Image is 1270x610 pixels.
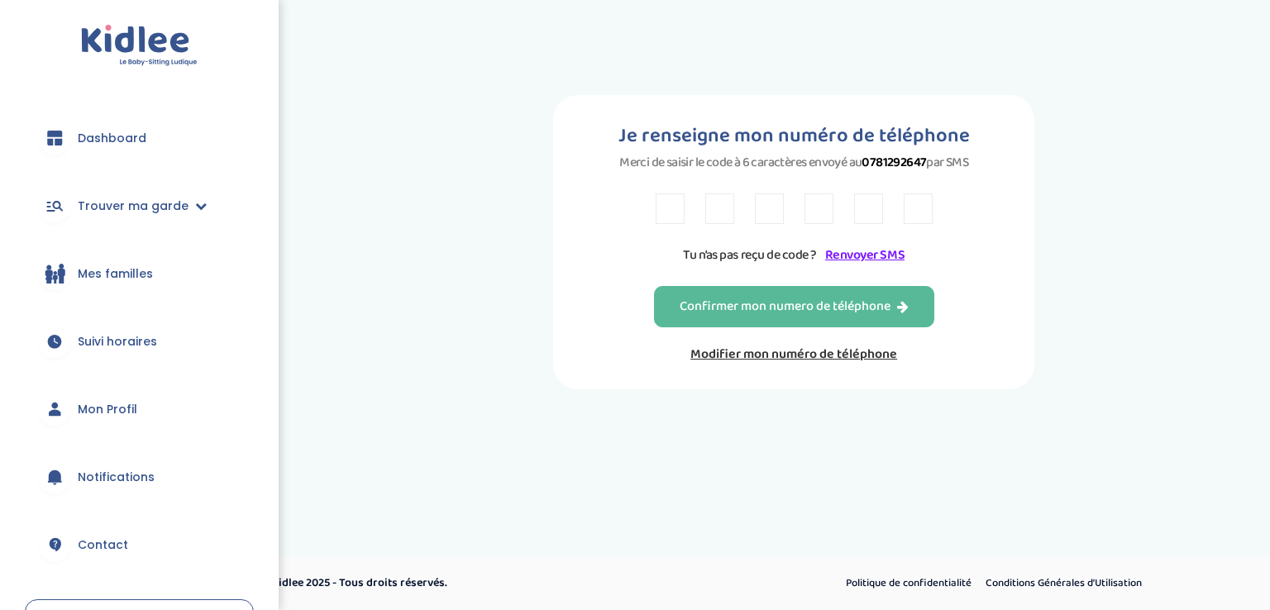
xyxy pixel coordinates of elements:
[261,574,705,592] p: © Kidlee 2025 - Tous droits réservés.
[81,25,198,67] img: logo.svg
[78,265,153,283] span: Mes familles
[78,469,155,486] span: Notifications
[654,286,934,327] button: Confirmer mon numero de téléphone
[25,312,254,371] a: Suivi horaires
[78,401,137,418] span: Mon Profil
[25,108,254,168] a: Dashboard
[25,515,254,574] a: Contact
[25,244,254,303] a: Mes familles
[656,245,933,265] p: Tu n’as pas reçu de code ?
[25,176,254,236] a: Trouver ma garde
[78,333,157,350] span: Suivi horaires
[862,152,926,173] strong: 0781292647
[680,298,909,317] div: Confirmer mon numero de téléphone
[654,344,934,365] a: Modifier mon numéro de téléphone
[78,130,146,147] span: Dashboard
[618,120,970,152] h1: Je renseigne mon numéro de téléphone
[840,573,977,594] a: Politique de confidentialité
[980,573,1148,594] a: Conditions Générales d’Utilisation
[618,152,970,173] p: Merci de saisir le code à 6 caractères envoyé au par SMS
[825,245,905,265] a: Renvoyer SMS
[25,379,254,439] a: Mon Profil
[78,198,189,215] span: Trouver ma garde
[78,536,128,554] span: Contact
[25,447,254,507] a: Notifications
